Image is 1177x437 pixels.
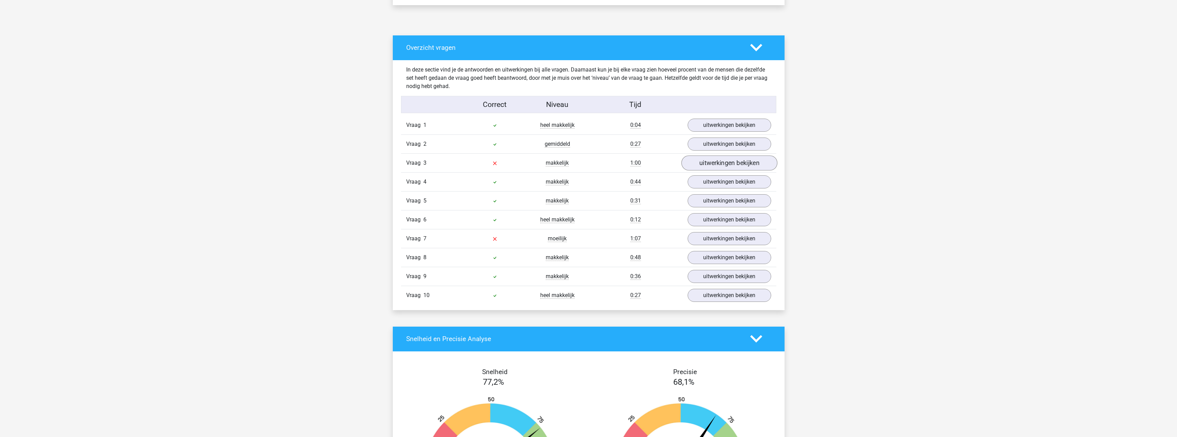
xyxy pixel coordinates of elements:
a: uitwerkingen bekijken [688,270,771,283]
span: Vraag [406,291,423,299]
span: gemiddeld [545,141,570,148]
a: uitwerkingen bekijken [688,213,771,226]
span: makkelijk [546,254,569,261]
a: uitwerkingen bekijken [688,251,771,264]
a: uitwerkingen bekijken [688,289,771,302]
span: 9 [423,273,426,280]
span: Vraag [406,272,423,281]
h4: Snelheid [406,368,584,376]
span: heel makkelijk [540,122,575,129]
span: 0:36 [630,273,641,280]
span: makkelijk [546,197,569,204]
span: 0:44 [630,178,641,185]
span: Vraag [406,121,423,129]
span: moeilijk [548,235,567,242]
span: Vraag [406,197,423,205]
a: uitwerkingen bekijken [688,138,771,151]
span: 0:31 [630,197,641,204]
span: makkelijk [546,178,569,185]
span: makkelijk [546,160,569,166]
span: 68,1% [673,377,695,387]
span: 0:12 [630,216,641,223]
span: 3 [423,160,426,166]
span: Vraag [406,234,423,243]
div: Niveau [526,99,589,110]
span: 4 [423,178,426,185]
h4: Overzicht vragen [406,44,740,52]
a: uitwerkingen bekijken [681,155,777,171]
span: 1 [423,122,426,128]
span: 0:48 [630,254,641,261]
div: Tijd [588,99,682,110]
h4: Precisie [597,368,774,376]
span: 6 [423,216,426,223]
span: heel makkelijk [540,216,575,223]
a: uitwerkingen bekijken [688,119,771,132]
span: 0:27 [630,141,641,148]
span: Vraag [406,178,423,186]
span: 5 [423,197,426,204]
span: 8 [423,254,426,261]
span: heel makkelijk [540,292,575,299]
span: 10 [423,292,430,298]
span: 7 [423,235,426,242]
span: makkelijk [546,273,569,280]
div: In deze sectie vind je de antwoorden en uitwerkingen bij alle vragen. Daarnaast kun je bij elke v... [401,66,776,90]
span: 1:07 [630,235,641,242]
span: Vraag [406,140,423,148]
span: 1:00 [630,160,641,166]
a: uitwerkingen bekijken [688,194,771,207]
span: 2 [423,141,426,147]
a: uitwerkingen bekijken [688,232,771,245]
span: Vraag [406,253,423,262]
span: Vraag [406,216,423,224]
a: uitwerkingen bekijken [688,175,771,188]
span: Vraag [406,159,423,167]
span: 0:27 [630,292,641,299]
span: 77,2% [483,377,504,387]
h4: Snelheid en Precisie Analyse [406,335,740,343]
div: Correct [464,99,526,110]
span: 0:04 [630,122,641,129]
